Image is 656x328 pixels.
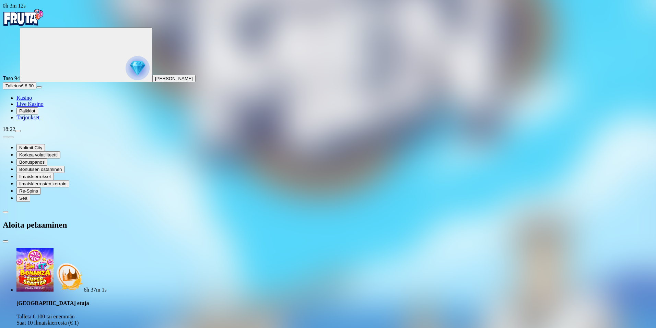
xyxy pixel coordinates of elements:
button: Talletusplus icon€ 8.90 [3,82,36,89]
span: Sea [19,196,27,201]
button: Bonuksen ostaminen [16,166,65,173]
button: Nolimit City [16,144,45,151]
span: Palkkiot [19,108,35,113]
img: reward progress [126,56,150,80]
a: Tarjoukset [16,114,39,120]
button: Ilmaiskierrosten kerroin [16,180,69,187]
p: Talleta € 100 tai enemmän Saat 10 ilmaiskierrosta (€ 1) [16,314,653,326]
img: Sweet Bonanza Super Scatter [16,248,54,292]
button: Re-Spins [16,187,41,195]
button: prev slide [3,136,8,138]
span: Ilmaiskierrokset [19,174,51,179]
span: Ilmaiskierrosten kerroin [19,181,67,186]
span: € 8.90 [21,83,34,88]
span: Talletus [5,83,21,88]
img: Fruta [3,9,44,26]
span: [PERSON_NAME] [155,76,193,81]
button: Palkkiot [16,107,38,114]
button: Korkea volatiliteetti [16,151,60,158]
span: countdown [84,287,107,293]
span: 18:22 [3,126,15,132]
span: Bonuksen ostaminen [19,167,62,172]
span: Bonuspanos [19,160,45,165]
button: chevron-left icon [3,211,8,213]
button: next slide [8,136,14,138]
span: Re-Spins [19,188,38,194]
span: Taso 94 [3,75,20,81]
h4: [GEOGRAPHIC_DATA] etuja [16,300,653,306]
nav: Primary [3,9,653,121]
nav: Main menu [3,95,653,121]
a: Live Kasino [16,101,44,107]
button: Sea [16,195,30,202]
button: menu [15,130,21,132]
img: Deposit bonus icon [54,261,84,292]
button: reward progress [20,28,152,82]
button: Bonuspanos [16,158,47,166]
button: Ilmaiskierrokset [16,173,54,180]
span: user session time [3,3,26,9]
button: [PERSON_NAME] [152,75,196,82]
button: close [3,240,8,242]
a: Fruta [3,21,44,27]
h2: Aloita pelaaminen [3,220,653,230]
a: Kasino [16,95,32,101]
span: Korkea volatiliteetti [19,152,58,157]
button: menu [36,86,42,88]
span: Nolimit City [19,145,42,150]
